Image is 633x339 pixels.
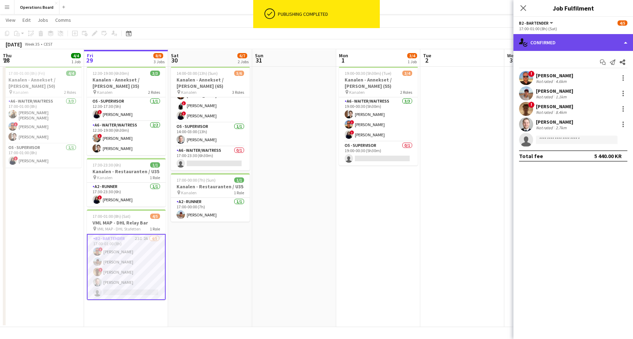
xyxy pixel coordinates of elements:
[150,162,160,168] span: 1/1
[150,175,160,180] span: 1 Role
[594,152,622,159] div: 5 440.00 KR
[98,195,102,200] span: !
[402,71,412,76] span: 3/4
[339,142,418,165] app-card-role: O5 - SUPERVISOR0/119:00-00:30 (5h30m)
[408,59,417,64] div: 1 Job
[536,125,554,130] div: Not rated
[349,90,365,95] span: Kanalen
[181,190,197,195] span: Kanalen
[422,56,431,64] span: 2
[23,41,41,47] span: Week 35
[148,90,160,95] span: 2 Roles
[87,168,166,175] h3: Kanalen - Restauranten / U35
[513,4,633,13] h3: Job Fulfilment
[87,209,166,300] app-job-card: 17:00-01:00 (8h) (Sat)4/5VML MAP - DHL Relay Bar VML MAP - DHL Stafetten1 RoleB2 - BARTENDER23I2A...
[92,162,121,168] span: 17:30-23:30 (6h)
[14,0,59,14] button: Operations Board
[98,268,103,272] span: !
[64,90,76,95] span: 2 Roles
[536,94,554,99] div: Not rated
[87,183,166,207] app-card-role: A2 - RUNNER1/117:30-23:30 (6h)![PERSON_NAME]
[6,41,22,48] div: [DATE]
[3,77,82,89] h3: Kanalen - Annekset / [PERSON_NAME] (50)
[181,90,197,95] span: Kanalen
[339,66,418,165] app-job-card: 19:00-00:30 (5h30m) (Tue)3/4Kanalen - Annekset / [PERSON_NAME] (55) Kanalen2 RolesA6 - WAITER/WAI...
[8,71,45,76] span: 17:00-01:00 (8h) (Fri)
[66,71,76,76] span: 4/4
[171,77,250,89] h3: Kanalen - Annekset / [PERSON_NAME] (65)
[150,226,160,232] span: 1 Role
[177,177,216,183] span: 17:00-00:00 (7h) (Sun)
[519,26,627,31] div: 17:00-01:00 (8h) (Sat)
[400,90,412,95] span: 2 Roles
[150,214,160,219] span: 4/5
[554,94,568,99] div: 1.1km
[234,177,244,183] span: 1/1
[3,52,12,59] span: Thu
[20,15,33,25] a: Edit
[519,152,543,159] div: Total fee
[71,59,81,64] div: 1 Job
[52,15,74,25] a: Comms
[278,11,377,17] div: Publishing completed
[44,41,53,47] div: CEST
[182,101,186,105] span: !
[6,17,15,23] span: View
[171,66,250,170] app-job-card: 14:00-03:00 (13h) (Sun)5/6Kanalen - Annekset / [PERSON_NAME] (65) Kanalen3 RolesA6 - WAITER/WAITR...
[554,125,568,130] div: 2.7km
[98,247,103,252] span: !
[97,226,141,232] span: VML MAP - DHL Stafetten
[234,71,244,76] span: 5/6
[339,97,418,142] app-card-role: A6 - WAITER/WAITRESS3/319:00-00:30 (5h30m)[PERSON_NAME]![PERSON_NAME]![PERSON_NAME]
[554,79,568,84] div: 4.6km
[153,53,163,58] span: 8/9
[71,53,81,58] span: 4/4
[171,173,250,222] app-job-card: 17:00-00:00 (7h) (Sun)1/1Kanalen - Restauranten / U35 Kanalen1 RoleA2 - RUNNER1/117:00-00:00 (7h)...
[14,156,18,161] span: !
[171,198,250,222] app-card-role: A2 - RUNNER1/117:00-00:00 (7h)[PERSON_NAME]
[536,103,573,110] div: [PERSON_NAME]
[98,134,102,138] span: !
[171,123,250,146] app-card-role: O5 - SUPERVISOR1/114:00-03:00 (13h)[PERSON_NAME]
[554,110,568,115] div: 8.4km
[232,90,244,95] span: 3 Roles
[339,52,348,59] span: Mon
[536,110,554,115] div: Not rated
[350,130,354,135] span: !
[618,20,627,26] span: 4/5
[3,66,82,168] app-job-card: 17:00-01:00 (8h) (Fri)4/4Kanalen - Annekset / [PERSON_NAME] (50) Kanalen2 RolesA6 - WAITER/WAITRE...
[3,15,18,25] a: View
[350,120,354,124] span: !
[506,56,516,64] span: 3
[536,88,573,94] div: [PERSON_NAME]
[98,110,102,114] span: !
[92,71,129,76] span: 12:30-19:00 (6h30m)
[238,59,249,64] div: 2 Jobs
[237,53,247,58] span: 6/7
[2,56,12,64] span: 28
[92,214,130,219] span: 17:00-01:00 (8h) (Sat)
[528,102,535,108] span: !
[3,97,82,144] app-card-role: A6 - WAITER/WAITRESS3/317:00-01:00 (8h)[PERSON_NAME] [PERSON_NAME] [PERSON_NAME]![PERSON_NAME][PE...
[536,79,554,84] div: Not rated
[38,17,48,23] span: Jobs
[170,56,179,64] span: 30
[87,234,166,300] app-card-role: B2 - BARTENDER23I2A4/517:00-01:00 (8h)![PERSON_NAME][PERSON_NAME]![PERSON_NAME][PERSON_NAME]
[536,72,573,79] div: [PERSON_NAME]
[234,190,244,195] span: 1 Role
[97,90,113,95] span: Kanalen
[87,97,166,121] app-card-role: O5 - SUPERVISOR1/112:30-17:30 (5h)![PERSON_NAME]
[87,158,166,207] div: 17:30-23:30 (6h)1/1Kanalen - Restauranten / U35 Kanalen1 RoleA2 - RUNNER1/117:30-23:30 (6h)![PERS...
[87,66,166,155] app-job-card: 12:30-19:00 (6h30m)3/3Kanalen - Annekset / [PERSON_NAME] (35) Kanalen2 RolesO5 - SUPERVISOR1/112:...
[87,52,93,59] span: Fri
[254,56,263,64] span: 31
[171,52,179,59] span: Sat
[519,20,549,26] span: B2 - BARTENDER
[3,144,82,168] app-card-role: O5 - SUPERVISOR1/117:00-01:00 (8h)![PERSON_NAME]
[13,90,28,95] span: Kanalen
